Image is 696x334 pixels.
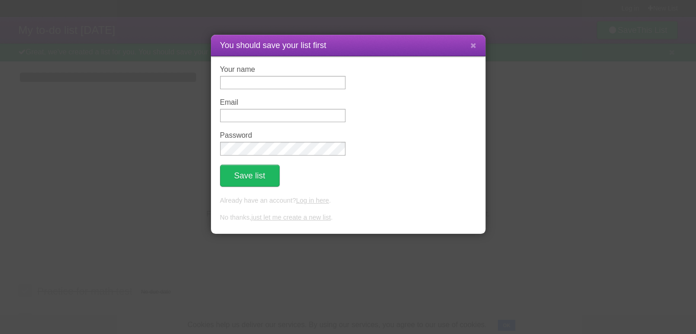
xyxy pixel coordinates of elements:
[296,197,329,204] a: Log in here
[220,65,345,74] label: Your name
[220,98,345,107] label: Email
[220,165,280,187] button: Save list
[220,39,476,52] h1: You should save your list first
[220,213,476,223] p: No thanks, .
[251,214,331,221] a: just let me create a new list
[220,196,476,206] p: Already have an account? .
[220,131,345,140] label: Password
